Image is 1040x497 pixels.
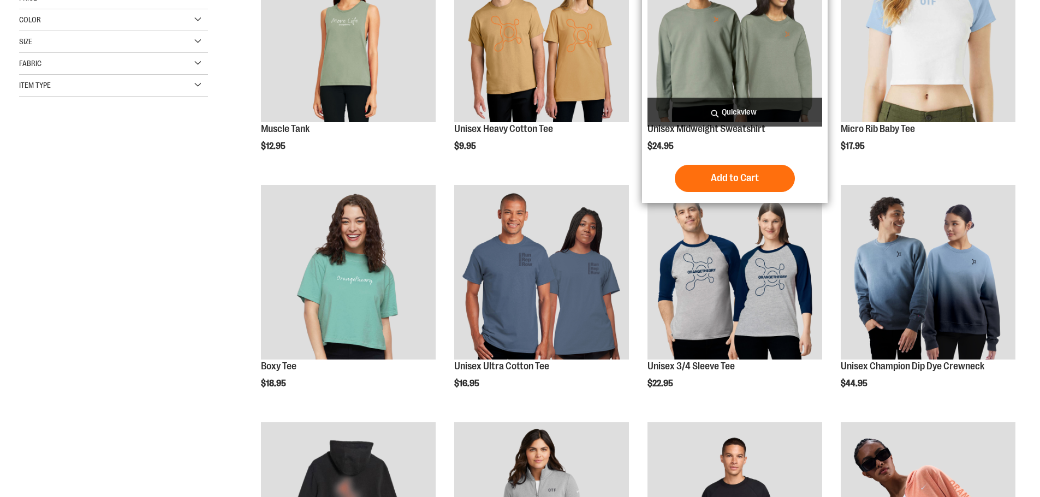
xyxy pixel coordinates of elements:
a: Boxy Tee [261,185,436,361]
img: Unisex 3/4 Sleeve Tee [647,185,822,360]
span: $22.95 [647,379,675,388]
a: Unisex Champion Dip Dye Crewneck [841,185,1015,361]
a: Quickview [647,98,822,127]
a: Micro Rib Baby Tee [841,123,915,134]
div: product [835,179,1021,416]
a: Muscle Tank [261,123,310,134]
button: Add to Cart [675,165,795,192]
a: Unisex 3/4 Sleeve Tee [647,185,822,361]
div: product [642,179,828,416]
span: $18.95 [261,379,288,388]
a: Unisex Heavy Cotton Tee [454,123,553,134]
span: $16.95 [454,379,481,388]
img: Unisex Champion Dip Dye Crewneck [841,185,1015,360]
a: Unisex Ultra Cotton Tee [454,185,629,361]
span: Add to Cart [711,172,759,184]
div: product [449,179,634,416]
span: $17.95 [841,141,866,151]
a: Unisex Ultra Cotton Tee [454,361,549,372]
span: $12.95 [261,141,287,151]
span: Item Type [19,81,51,89]
a: Unisex Champion Dip Dye Crewneck [841,361,984,372]
a: Unisex 3/4 Sleeve Tee [647,361,735,372]
a: Unisex Midweight Sweatshirt [647,123,765,134]
span: Size [19,37,32,46]
img: Unisex Ultra Cotton Tee [454,185,629,360]
span: $44.95 [841,379,869,388]
span: $9.95 [454,141,478,151]
div: product [255,179,441,416]
span: $24.95 [647,141,675,151]
img: Boxy Tee [261,185,436,360]
a: Boxy Tee [261,361,296,372]
span: Color [19,15,41,24]
span: Fabric [19,59,41,68]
